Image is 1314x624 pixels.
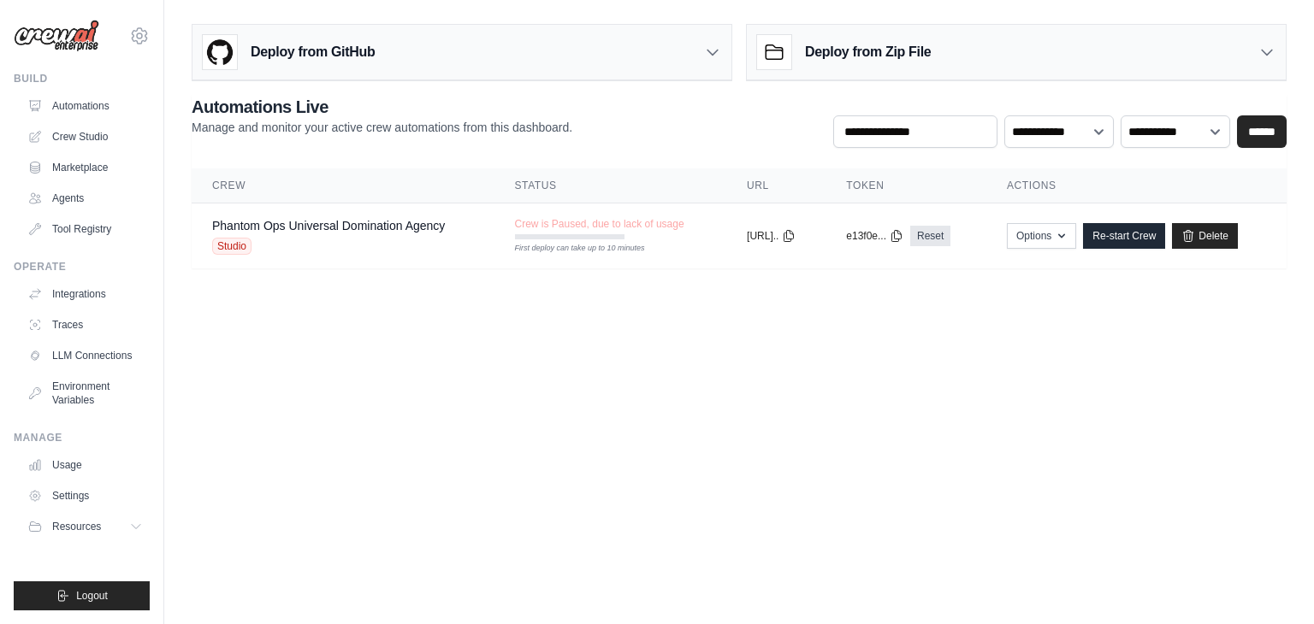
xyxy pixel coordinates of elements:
th: URL [726,168,826,203]
a: Re-start Crew [1083,223,1165,249]
h3: Deploy from GitHub [251,42,375,62]
a: Integrations [21,280,150,308]
span: Logout [76,589,108,603]
span: Crew is Paused, due to lack of usage [515,217,684,231]
a: Automations [21,92,150,120]
button: Resources [21,513,150,540]
h2: Automations Live [192,95,572,119]
h3: Deploy from Zip File [805,42,931,62]
a: Delete [1172,223,1238,249]
p: Manage and monitor your active crew automations from this dashboard. [192,119,572,136]
a: Traces [21,311,150,338]
a: Crew Studio [21,123,150,150]
th: Token [826,168,986,203]
a: Reset [910,226,950,246]
a: Marketplace [21,154,150,181]
a: Agents [21,185,150,212]
a: Tool Registry [21,215,150,243]
button: Options [1007,223,1076,249]
div: Build [14,72,150,85]
a: Phantom Ops Universal Domination Agency [212,219,445,233]
img: GitHub Logo [203,35,237,69]
a: LLM Connections [21,342,150,369]
th: Status [494,168,727,203]
img: Logo [14,20,99,52]
button: Logout [14,581,150,610]
div: Operate [14,260,150,274]
span: Studio [212,238,252,255]
a: Usage [21,451,150,479]
th: Crew [192,168,494,203]
div: First deploy can take up to 10 minutes [515,243,624,255]
a: Environment Variables [21,373,150,414]
button: e13f0e... [846,229,903,243]
span: Resources [52,520,101,533]
th: Actions [986,168,1287,203]
a: Settings [21,482,150,509]
div: Manage [14,431,150,444]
